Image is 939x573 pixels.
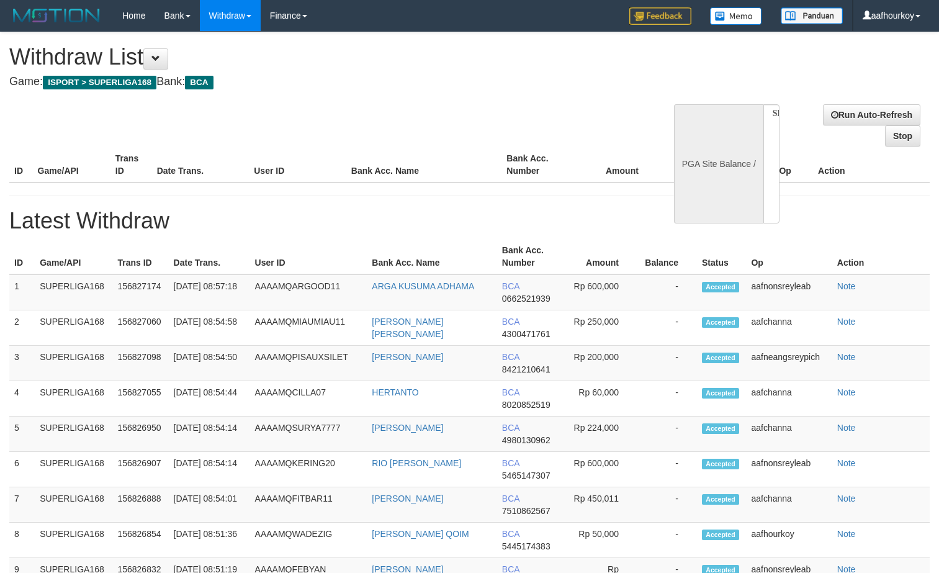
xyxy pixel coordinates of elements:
span: Accepted [702,530,739,540]
td: [DATE] 08:54:58 [169,310,250,346]
td: AAAAMQKERING20 [250,452,367,487]
td: AAAAMQWADEZIG [250,523,367,558]
td: aafchanna [746,487,832,523]
td: SUPERLIGA168 [35,523,112,558]
span: 7510862567 [502,506,550,516]
a: RIO [PERSON_NAME] [372,458,461,468]
div: PGA Site Balance / [674,104,763,223]
td: SUPERLIGA168 [35,346,112,381]
th: Bank Acc. Name [346,147,502,183]
td: 2 [9,310,35,346]
td: aafhourkoy [746,523,832,558]
td: - [637,381,697,417]
td: 156827055 [112,381,168,417]
td: aafchanna [746,310,832,346]
a: [PERSON_NAME] QOIM [372,529,469,539]
th: Amount [580,147,657,183]
span: Accepted [702,353,739,363]
a: [PERSON_NAME] [PERSON_NAME] [372,317,443,339]
td: - [637,487,697,523]
a: Note [837,317,856,327]
a: Note [837,494,856,503]
td: 156826907 [112,452,168,487]
a: Run Auto-Refresh [823,104,920,125]
span: 8421210641 [502,364,550,374]
td: AAAAMQCILLA07 [250,381,367,417]
td: 156827174 [112,274,168,310]
th: ID [9,239,35,274]
td: - [637,274,697,310]
td: Rp 600,000 [562,274,637,310]
td: SUPERLIGA168 [35,381,112,417]
td: SUPERLIGA168 [35,452,112,487]
td: SUPERLIGA168 [35,274,112,310]
td: Rp 450,011 [562,487,637,523]
td: Rp 60,000 [562,381,637,417]
td: 156826854 [112,523,168,558]
a: Note [837,387,856,397]
span: BCA [185,76,213,89]
td: [DATE] 08:54:50 [169,346,250,381]
span: BCA [502,317,519,327]
td: [DATE] 08:57:18 [169,274,250,310]
td: aafchanna [746,381,832,417]
th: Op [774,147,813,183]
td: SUPERLIGA168 [35,310,112,346]
a: Note [837,352,856,362]
th: Bank Acc. Number [497,239,562,274]
h1: Withdraw List [9,45,614,70]
th: Date Trans. [152,147,249,183]
td: aafchanna [746,417,832,452]
td: AAAAMQFITBAR11 [250,487,367,523]
th: Bank Acc. Name [367,239,497,274]
td: [DATE] 08:54:14 [169,452,250,487]
img: Button%20Memo.svg [710,7,762,25]
th: Op [746,239,832,274]
span: 5445174383 [502,541,550,551]
span: Accepted [702,317,739,328]
td: Rp 224,000 [562,417,637,452]
td: - [637,310,697,346]
span: 4300471761 [502,329,550,339]
h4: Game: Bank: [9,76,614,88]
td: 156826950 [112,417,168,452]
span: Accepted [702,459,739,469]
td: Rp 600,000 [562,452,637,487]
a: Note [837,281,856,291]
a: Stop [885,125,920,147]
td: 4 [9,381,35,417]
td: 156827098 [112,346,168,381]
span: 4980130962 [502,435,550,445]
th: Action [813,147,930,183]
a: [PERSON_NAME] [372,494,443,503]
a: ARGA KUSUMA ADHAMA [372,281,474,291]
td: 6 [9,452,35,487]
td: - [637,346,697,381]
span: BCA [502,387,519,397]
td: 1 [9,274,35,310]
td: [DATE] 08:54:01 [169,487,250,523]
span: BCA [502,423,519,433]
td: [DATE] 08:51:36 [169,523,250,558]
th: Balance [657,147,729,183]
th: User ID [249,147,346,183]
td: Rp 50,000 [562,523,637,558]
td: - [637,417,697,452]
a: HERTANTO [372,387,418,397]
td: AAAAMQPISAUXSILET [250,346,367,381]
span: Accepted [702,388,739,399]
a: Note [837,458,856,468]
span: BCA [502,281,519,291]
span: BCA [502,458,519,468]
th: ID [9,147,33,183]
span: 8020852519 [502,400,550,410]
td: 8 [9,523,35,558]
a: [PERSON_NAME] [372,352,443,362]
span: BCA [502,352,519,362]
td: SUPERLIGA168 [35,417,112,452]
td: aafnonsreyleab [746,274,832,310]
th: Trans ID [110,147,152,183]
span: Accepted [702,423,739,434]
th: Action [832,239,930,274]
span: BCA [502,529,519,539]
